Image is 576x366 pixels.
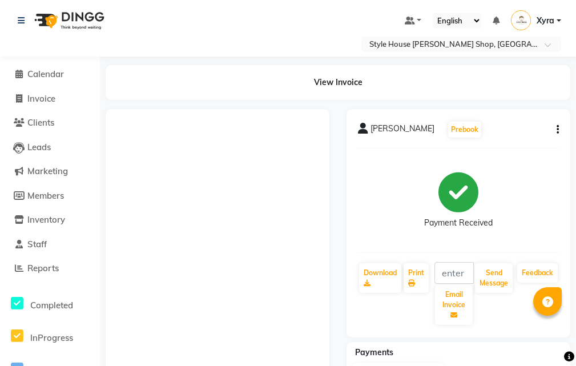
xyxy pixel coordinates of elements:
[27,117,54,128] span: Clients
[3,116,97,130] a: Clients
[27,263,59,274] span: Reports
[27,69,64,79] span: Calendar
[27,166,68,176] span: Marketing
[517,263,558,283] a: Feedback
[30,332,73,343] span: InProgress
[3,92,97,106] a: Invoice
[3,68,97,81] a: Calendar
[27,214,65,225] span: Inventory
[27,190,64,201] span: Members
[434,262,474,284] input: enter email
[3,141,97,154] a: Leads
[3,165,97,178] a: Marketing
[511,10,531,30] img: Xyra
[359,263,401,293] a: Download
[106,65,570,100] div: View Invoice
[27,239,47,250] span: Staff
[424,217,493,229] div: Payment Received
[3,190,97,203] a: Members
[27,142,51,152] span: Leads
[537,15,554,27] span: Xyra
[355,347,393,357] span: Payments
[29,5,107,37] img: logo
[3,238,97,251] a: Staff
[3,214,97,227] a: Inventory
[30,300,73,311] span: Completed
[448,122,481,138] button: Prebook
[27,93,55,104] span: Invoice
[3,262,97,275] a: Reports
[404,263,429,293] a: Print
[435,285,473,325] button: Email Invoice
[475,263,513,293] button: Send Message
[370,123,434,139] span: [PERSON_NAME]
